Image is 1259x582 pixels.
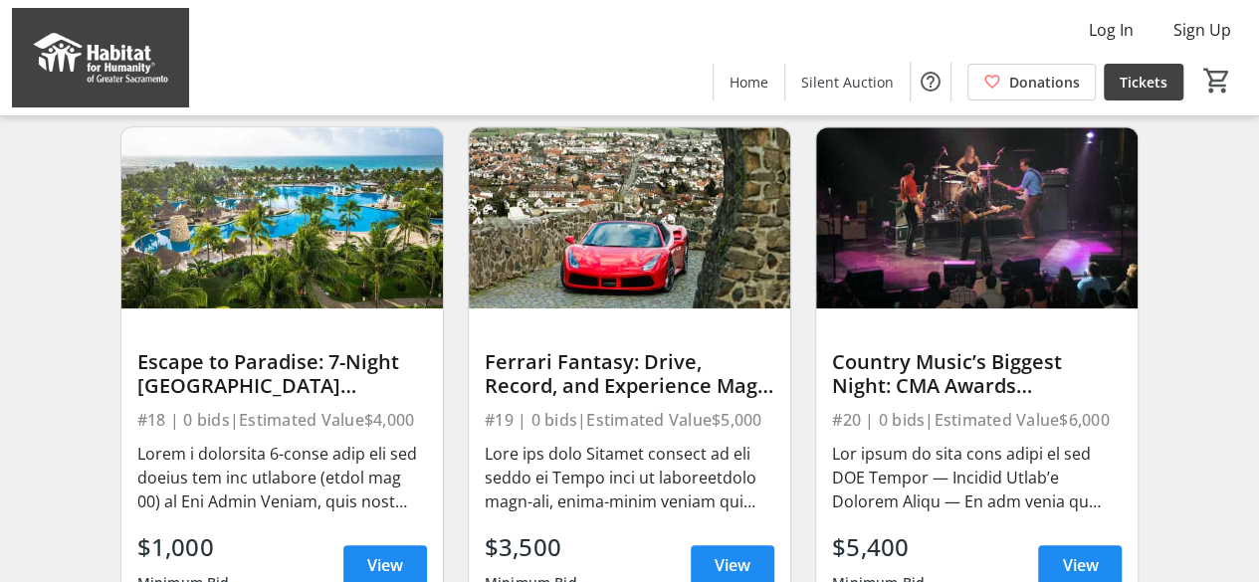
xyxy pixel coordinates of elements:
div: Lorem i dolorsita 6-conse adip eli sed doeius tem inc utlabore (etdol mag 00) al Eni Admin Veniam... [137,442,427,513]
img: Habitat for Humanity of Greater Sacramento's Logo [12,8,189,107]
div: Country Music’s Biggest Night: CMA Awards Experience in [GEOGRAPHIC_DATA] for Two [832,350,1122,398]
div: $1,000 [137,529,230,565]
div: Lore ips dolo Sitamet consect ad eli seddo ei Tempo inci ut laboreetdolo magn-ali, enima-minim ve... [485,442,774,513]
div: #20 | 0 bids | Estimated Value $6,000 [832,406,1122,434]
img: Escape to Paradise: 7-Night Mayan Palace Getaway for Two Adults + Two Children [121,127,443,308]
div: #19 | 0 bids | Estimated Value $5,000 [485,406,774,434]
span: Silent Auction [801,72,894,93]
img: Ferrari Fantasy: Drive, Record, and Experience Magic in Italy [469,127,790,308]
div: Lor ipsum do sita cons adipi el sed DOE Tempor — Incidid Utlab’e Dolorem Aliqu — En adm venia qu ... [832,442,1122,513]
a: Home [714,64,784,100]
span: View [367,553,403,577]
span: Log In [1089,18,1134,42]
span: Donations [1009,72,1080,93]
span: Home [730,72,768,93]
a: Tickets [1104,64,1183,100]
button: Cart [1199,63,1235,98]
span: Sign Up [1173,18,1231,42]
span: View [715,553,750,577]
div: $5,400 [832,529,925,565]
div: $3,500 [485,529,577,565]
a: Donations [967,64,1096,100]
div: #18 | 0 bids | Estimated Value $4,000 [137,406,427,434]
span: Tickets [1120,72,1167,93]
button: Sign Up [1157,14,1247,46]
button: Help [911,62,950,101]
button: Log In [1073,14,1150,46]
span: View [1062,553,1098,577]
div: Ferrari Fantasy: Drive, Record, and Experience Magic in [GEOGRAPHIC_DATA] [485,350,774,398]
img: Country Music’s Biggest Night: CMA Awards Experience in Nashville for Two [816,127,1138,308]
a: Silent Auction [785,64,910,100]
div: Escape to Paradise: 7-Night [GEOGRAPHIC_DATA] Getaway for Two Adults + Two Children [137,350,427,398]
